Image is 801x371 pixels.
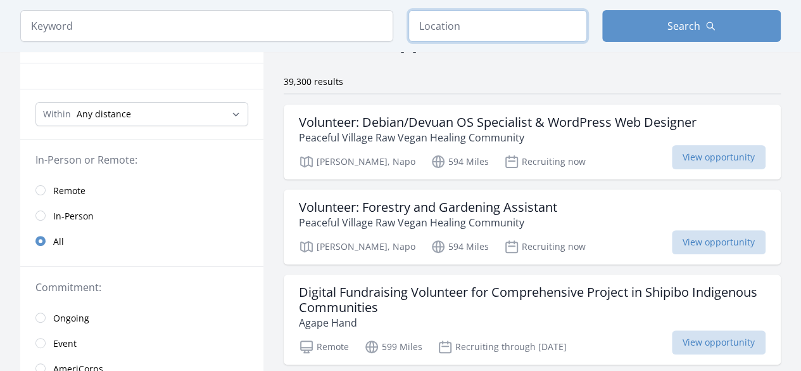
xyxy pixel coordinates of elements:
[299,215,557,230] p: Peaceful Village Raw Vegan Healing Community
[408,10,587,42] input: Location
[299,239,415,254] p: [PERSON_NAME], Napo
[504,154,586,169] p: Recruiting now
[53,337,77,350] span: Event
[284,190,781,264] a: Volunteer: Forestry and Gardening Assistant Peaceful Village Raw Vegan Healing Community [PERSON_...
[53,235,64,248] span: All
[299,339,349,355] p: Remote
[602,10,781,42] button: Search
[299,315,766,330] p: Agape Hand
[20,305,263,330] a: Ongoing
[20,10,393,42] input: Keyword
[431,239,489,254] p: 594 Miles
[431,154,489,169] p: 594 Miles
[284,275,781,365] a: Digital Fundraising Volunteer for Comprehensive Project in Shipibo Indigenous Communities Agape H...
[672,145,766,169] span: View opportunity
[672,330,766,355] span: View opportunity
[20,330,263,356] a: Event
[364,339,422,355] p: 599 Miles
[20,228,263,254] a: All
[299,285,766,315] h3: Digital Fundraising Volunteer for Comprehensive Project in Shipibo Indigenous Communities
[53,312,89,325] span: Ongoing
[35,152,248,167] legend: In-Person or Remote:
[35,280,248,295] legend: Commitment:
[299,130,697,145] p: Peaceful Village Raw Vegan Healing Community
[20,178,263,203] a: Remote
[504,239,586,254] p: Recruiting now
[299,115,697,130] h3: Volunteer: Debian/Devuan OS Specialist & WordPress Web Designer
[299,154,415,169] p: [PERSON_NAME], Napo
[53,210,94,223] span: In-Person
[438,339,567,355] p: Recruiting through [DATE]
[53,185,85,197] span: Remote
[284,105,781,179] a: Volunteer: Debian/Devuan OS Specialist & WordPress Web Designer Peaceful Village Raw Vegan Healin...
[20,203,263,228] a: In-Person
[299,200,557,215] h3: Volunteer: Forestry and Gardening Assistant
[35,102,248,126] select: Search Radius
[667,18,700,34] span: Search
[284,75,343,88] span: 39,300 results
[672,230,766,254] span: View opportunity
